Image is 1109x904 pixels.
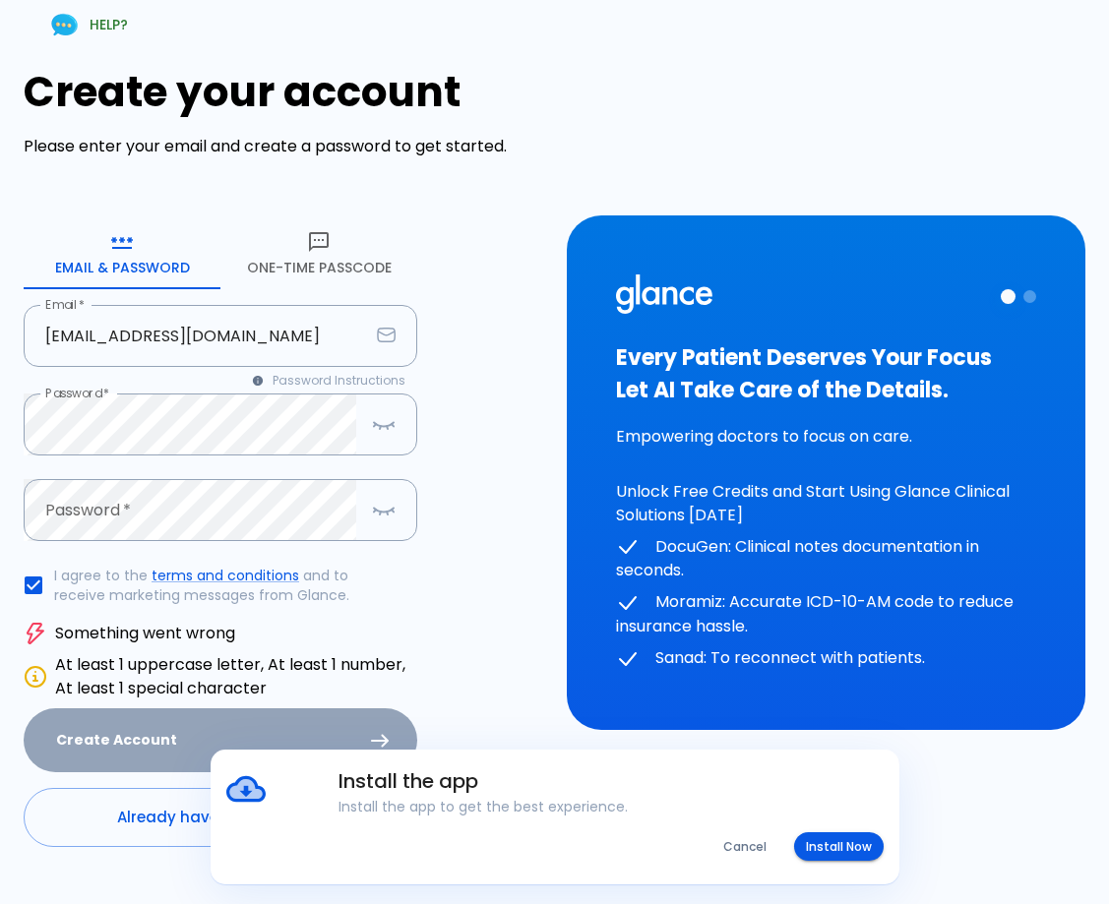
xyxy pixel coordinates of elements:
p: Empowering doctors to focus on care. [616,425,1037,449]
p: DocuGen: Clinical notes documentation in seconds. [616,535,1037,583]
button: Email & Password [24,218,220,289]
p: Install the app to get the best experience. [339,797,884,816]
h3: Every Patient Deserves Your Focus Let AI Take Care of the Details. [616,341,1037,406]
p: Moramiz: Accurate ICD-10-AM code to reduce insurance hassle. [616,590,1037,638]
p: Unlock Free Credits and Start Using Glance Clinical Solutions [DATE] [616,480,1037,527]
p: Sanad: To reconnect with patients. [616,646,1037,671]
input: your.email@example.com [24,305,369,367]
button: One-Time Passcode [220,218,417,289]
p: Please enter your email and create a password to get started. [24,135,543,158]
label: Email [45,296,85,313]
a: terms and conditions [152,566,299,585]
p: At least 1 uppercase letter, At least 1 number, At least 1 special character [55,653,417,700]
img: Chat Support [47,8,82,42]
h1: Create your account [24,68,543,116]
p: Something went wrong [55,622,235,645]
button: Password Instructions [241,367,417,394]
button: Install Now [794,832,884,861]
p: I agree to the and to receive marketing messages from Glance. [54,566,401,605]
label: Password [45,385,109,401]
span: Password Instructions [273,371,405,391]
h6: Install the app [339,765,884,797]
button: Cancel [711,832,778,861]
